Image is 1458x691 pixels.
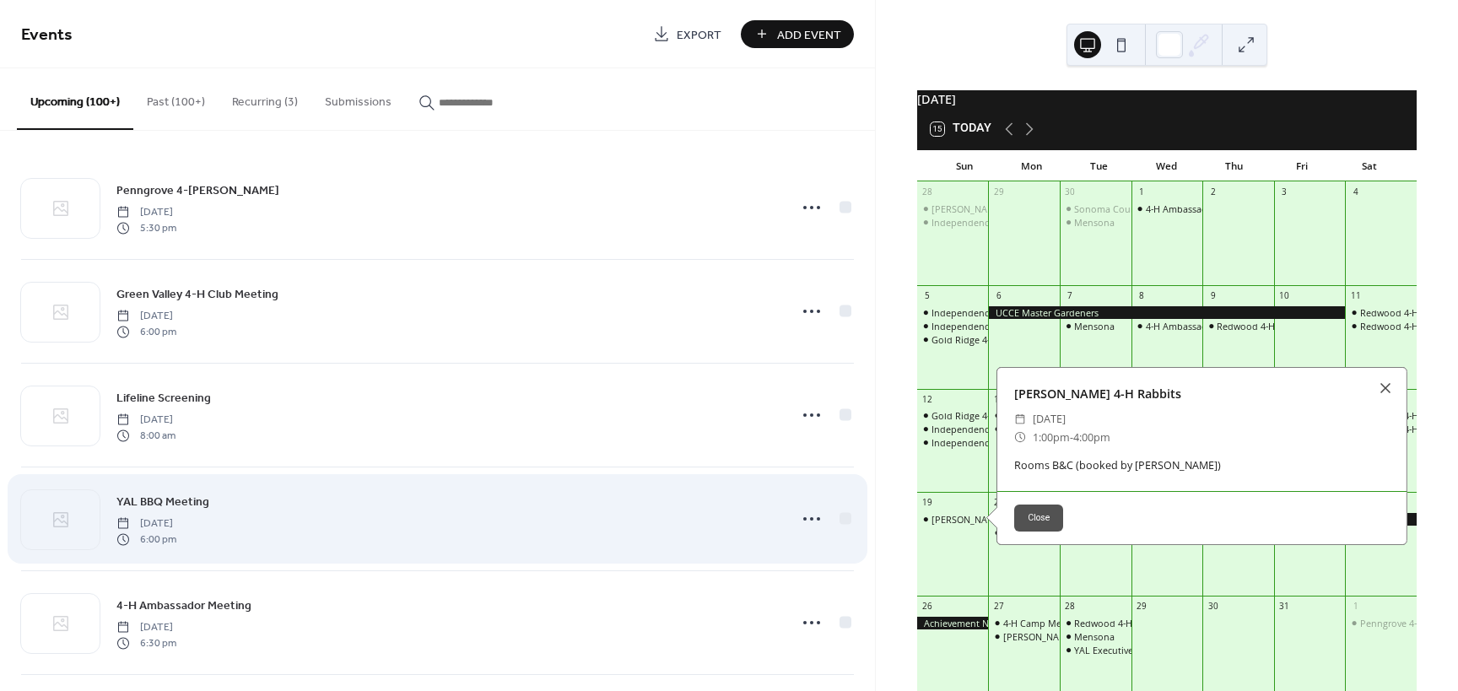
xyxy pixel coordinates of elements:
div: Independence 4-H Gel Plate Printing [917,423,989,435]
div: [PERSON_NAME] 4-H Rabbits [997,385,1407,403]
div: Gold Ridge 4-H Gift Making Project Meeting [931,409,1120,422]
div: 9 [1207,289,1219,301]
div: 19 [921,497,933,509]
span: 6:00 pm [116,532,176,547]
div: Fri [1268,150,1336,182]
div: Sonoma County 4-H Volunteer Orientation [1060,202,1131,215]
div: Independence 4-H Cooking [931,216,1050,229]
div: 6 [993,289,1005,301]
span: Penngrove 4-[PERSON_NAME] [116,182,279,200]
div: Mensona [1074,320,1115,332]
div: 29 [1136,600,1147,612]
span: Add Event [777,26,841,44]
div: Mensona [1074,630,1115,643]
div: 4-H Ambassador Meeting [1131,202,1203,215]
button: 15Today [925,118,997,140]
div: ​ [1014,429,1026,446]
div: 28 [1064,600,1076,612]
button: Submissions [311,68,405,128]
div: 29 [993,186,1005,198]
span: 6:00 pm [116,324,176,339]
span: 4-H Ambassador Meeting [116,597,251,615]
span: [DATE] [116,205,176,220]
div: YAL Executive & Finance Meeting [1074,644,1217,656]
span: Export [677,26,721,44]
span: [DATE] [1033,410,1066,428]
button: Past (100+) [133,68,219,128]
div: Independence 4-H Gel Plate Printing [917,306,989,319]
div: Independence 4-H Linocut, Printing & Woodcarving [917,436,989,449]
div: 1 [1350,600,1362,612]
a: Penngrove 4-[PERSON_NAME] [116,181,279,200]
a: YAL BBQ Meeting [116,492,209,511]
div: 31 [1278,600,1290,612]
div: Gold Ridge 4-H Gift Making Project Meeting [917,409,989,422]
div: 2 [1207,186,1219,198]
button: Close [1014,505,1063,532]
div: YAL Executive & Finance Meeting [1060,644,1131,656]
a: Add Event [741,20,854,48]
div: 30 [1064,186,1076,198]
span: Events [21,19,73,51]
div: 28 [921,186,933,198]
span: [DATE] [116,413,175,428]
span: 1:00pm [1033,429,1070,446]
span: [DATE] [116,309,176,324]
div: Sat [1336,150,1403,182]
div: Canfield 4-H Rabbits [917,513,989,526]
div: Gold Ridge 4-H Rabbits [931,333,1032,346]
div: Independence 4-H Linocut, Printing & Woodcarving [917,320,989,332]
div: Redwood 4-H Rabbit & Cavy [1217,320,1337,332]
div: Thu [1201,150,1268,182]
div: Independence 4-H Linocut, Printing & Woodcarving [931,436,1154,449]
div: Mensona [1060,630,1131,643]
a: Lifeline Screening [116,388,211,408]
div: Penngrove 4-H Arts & Crafts [1345,617,1417,629]
div: 4-H Ambassador Meeting [1131,320,1203,332]
div: Canfield 4-H Sheep [988,630,1060,643]
a: 4-H Ambassador Meeting [116,596,251,615]
div: Redwood 4-H Rabbit & Cavy [1202,320,1274,332]
div: 26 [921,600,933,612]
div: Achievement Night Event [917,617,989,629]
a: Export [640,20,734,48]
span: 8:00 am [116,428,175,443]
span: YAL BBQ Meeting [116,494,209,511]
div: Mensona [1060,216,1131,229]
div: 7 [1064,289,1076,301]
div: [DATE] [917,90,1417,109]
span: 6:30 pm [116,635,176,651]
a: Green Valley 4-H Club Meeting [116,284,278,304]
span: Green Valley 4-H Club Meeting [116,286,278,304]
div: Sun [931,150,998,182]
div: 3 [1278,186,1290,198]
div: 4-H Ambassador Meeting [1146,320,1255,332]
div: Redwood 4-H Poultry [1060,617,1131,629]
div: [PERSON_NAME] 4-H Rabbits [931,513,1056,526]
div: 1 [1136,186,1147,198]
div: 12 [921,393,933,405]
span: - [1070,429,1073,446]
div: Redwood 4-H Baking [1360,320,1450,332]
div: ​ [1014,410,1026,428]
div: Independence 4-H Gel Plate Printing [931,306,1089,319]
div: 4-H Camp Meeting [1003,617,1083,629]
div: 4-H Camp Meeting [988,617,1060,629]
div: Rooms B&C (booked by [PERSON_NAME]) [997,458,1407,474]
div: Redwood 4-H Baking [1345,320,1417,332]
div: [PERSON_NAME] 4-H Rabbits & March Hare [931,202,1118,215]
div: Mon [998,150,1066,182]
div: [PERSON_NAME] 4-H Sheep [1003,630,1122,643]
span: [DATE] [116,516,176,532]
div: Independence 4-H Linocut, Printing & Woodcarving [931,320,1154,332]
div: Wed [1133,150,1201,182]
span: 4:00pm [1073,429,1110,446]
span: Lifeline Screening [116,390,211,408]
button: Upcoming (100+) [17,68,133,130]
div: Redwood 4-H Poultry [1074,617,1166,629]
div: 4 [1350,186,1362,198]
span: [DATE] [116,620,176,635]
div: Independence 4-H Cooking [917,216,989,229]
div: 10 [1278,289,1290,301]
div: Redwood 4-H Beginning Sewing [1345,306,1417,319]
